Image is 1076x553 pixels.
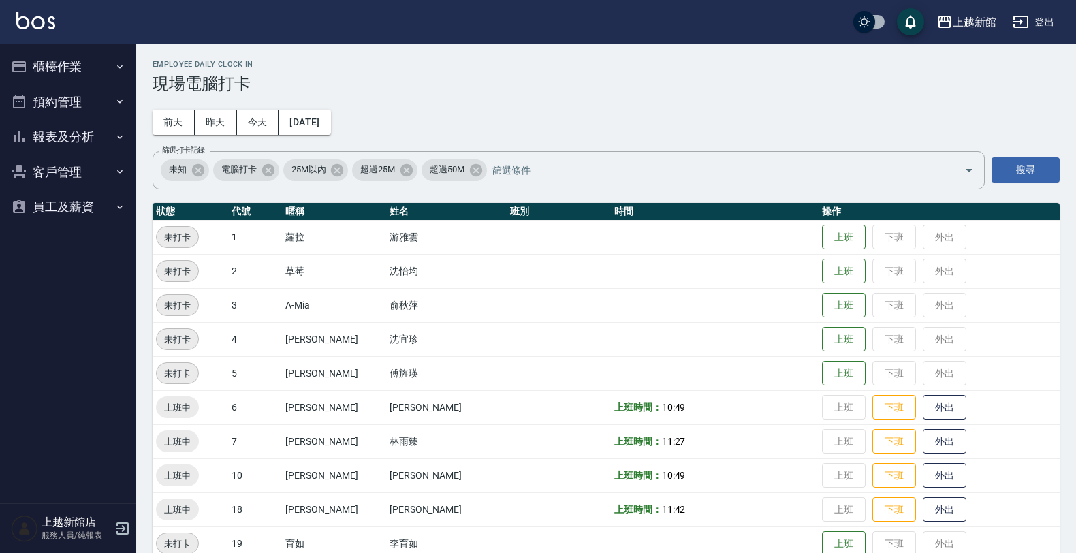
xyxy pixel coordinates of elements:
span: 上班中 [156,400,199,415]
button: 搜尋 [992,157,1060,183]
td: 5 [228,356,282,390]
h3: 現場電腦打卡 [153,74,1060,93]
span: 11:42 [662,504,686,515]
td: [PERSON_NAME] [282,458,386,492]
button: 下班 [872,463,916,488]
td: 18 [228,492,282,526]
input: 篩選條件 [489,158,940,182]
td: 林雨臻 [386,424,507,458]
div: 上越新館 [953,14,996,31]
th: 時間 [611,203,819,221]
td: 2 [228,254,282,288]
button: 上越新館 [931,8,1002,36]
td: 沈怡均 [386,254,507,288]
button: 員工及薪資 [5,189,131,225]
div: 電腦打卡 [213,159,279,181]
span: 10:49 [662,402,686,413]
button: 上班 [822,361,866,386]
span: 10:49 [662,470,686,481]
button: 上班 [822,225,866,250]
b: 上班時間： [614,436,662,447]
span: 上班中 [156,469,199,483]
b: 上班時間： [614,470,662,481]
td: 3 [228,288,282,322]
button: 下班 [872,497,916,522]
button: 前天 [153,110,195,135]
button: [DATE] [279,110,330,135]
div: 未知 [161,159,209,181]
b: 上班時間： [614,402,662,413]
button: 下班 [872,395,916,420]
button: 下班 [872,429,916,454]
td: 6 [228,390,282,424]
button: 今天 [237,110,279,135]
button: 外出 [923,497,966,522]
button: 客戶管理 [5,155,131,190]
button: Open [958,159,980,181]
button: 上班 [822,293,866,318]
b: 上班時間： [614,504,662,515]
th: 操作 [819,203,1060,221]
span: 11:27 [662,436,686,447]
td: 7 [228,424,282,458]
span: 未打卡 [157,332,198,347]
span: 上班中 [156,503,199,517]
button: 外出 [923,395,966,420]
img: Person [11,515,38,542]
td: [PERSON_NAME] [282,322,386,356]
td: 草莓 [282,254,386,288]
td: [PERSON_NAME] [386,492,507,526]
span: 未打卡 [157,264,198,279]
td: 4 [228,322,282,356]
th: 代號 [228,203,282,221]
button: 櫃檯作業 [5,49,131,84]
td: 沈宜珍 [386,322,507,356]
td: [PERSON_NAME] [282,424,386,458]
td: [PERSON_NAME] [386,390,507,424]
td: [PERSON_NAME] [282,492,386,526]
td: 俞秋萍 [386,288,507,322]
button: 昨天 [195,110,237,135]
span: 未打卡 [157,537,198,551]
td: [PERSON_NAME] [282,390,386,424]
td: [PERSON_NAME] [386,458,507,492]
button: 外出 [923,463,966,488]
th: 班別 [507,203,611,221]
td: 游雅雲 [386,220,507,254]
td: 傅旌瑛 [386,356,507,390]
td: [PERSON_NAME] [282,356,386,390]
h5: 上越新館店 [42,516,111,529]
button: 預約管理 [5,84,131,120]
th: 狀態 [153,203,228,221]
span: 上班中 [156,434,199,449]
span: 未知 [161,163,195,176]
span: 超過50M [422,163,473,176]
span: 未打卡 [157,230,198,244]
button: 外出 [923,429,966,454]
td: 10 [228,458,282,492]
div: 超過25M [352,159,417,181]
h2: Employee Daily Clock In [153,60,1060,69]
span: 未打卡 [157,298,198,313]
div: 超過50M [422,159,487,181]
td: A-Mia [282,288,386,322]
th: 暱稱 [282,203,386,221]
button: 上班 [822,327,866,352]
span: 電腦打卡 [213,163,265,176]
div: 25M以內 [283,159,349,181]
td: 蘿拉 [282,220,386,254]
span: 超過25M [352,163,403,176]
p: 服務人員/純報表 [42,529,111,541]
label: 篩選打卡記錄 [162,145,205,155]
img: Logo [16,12,55,29]
td: 1 [228,220,282,254]
span: 未打卡 [157,366,198,381]
button: 報表及分析 [5,119,131,155]
button: 登出 [1007,10,1060,35]
button: save [897,8,924,35]
th: 姓名 [386,203,507,221]
button: 上班 [822,259,866,284]
span: 25M以內 [283,163,334,176]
